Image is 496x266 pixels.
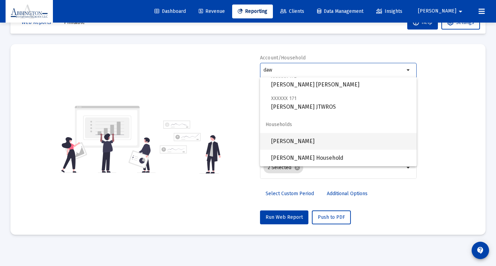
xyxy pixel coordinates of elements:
[404,164,413,172] mat-icon: arrow_drop_down
[271,94,411,111] span: [PERSON_NAME] JTWROS
[155,8,186,14] span: Dashboard
[260,116,417,133] span: Households
[271,95,297,101] span: XXXXXX 171
[11,5,48,18] img: Dashboard
[312,210,351,224] button: Push to PDF
[271,133,411,150] span: [PERSON_NAME]
[199,8,225,14] span: Revenue
[294,165,300,171] mat-icon: cancel
[312,5,369,18] a: Data Management
[318,214,345,220] span: Push to PDF
[238,8,267,14] span: Reporting
[271,150,411,166] span: [PERSON_NAME] Household
[271,72,411,89] span: [PERSON_NAME] [PERSON_NAME]
[263,162,303,173] mat-chip: 2 Selected
[60,105,156,174] img: reporting
[441,16,480,30] button: Settings
[232,5,273,18] a: Reporting
[317,8,363,14] span: Data Management
[193,5,230,18] a: Revenue
[271,73,297,79] span: XXXXXX 172
[280,8,304,14] span: Clients
[263,161,404,175] mat-chip-list: Selection
[413,19,432,25] span: Help
[266,214,303,220] span: Run Web Report
[418,8,456,14] span: [PERSON_NAME]
[327,191,368,197] span: Additional Options
[404,66,413,74] mat-icon: arrow_drop_down
[58,16,90,30] button: Printable
[266,191,314,197] span: Select Custom Period
[275,5,310,18] a: Clients
[371,5,408,18] a: Insights
[160,120,221,174] img: reporting-alt
[149,5,191,18] a: Dashboard
[407,16,438,30] button: Help
[260,55,306,61] label: Account/Household
[410,4,473,18] button: [PERSON_NAME]
[260,210,308,224] button: Run Web Report
[263,67,404,73] input: Search or select an account or household
[16,16,57,30] button: Web Reports
[456,5,465,18] mat-icon: arrow_drop_down
[476,246,485,255] mat-icon: contact_support
[376,8,402,14] span: Insights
